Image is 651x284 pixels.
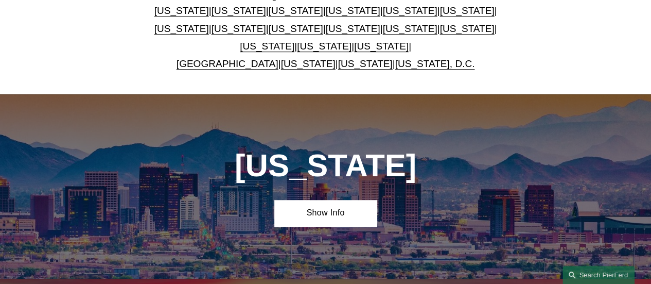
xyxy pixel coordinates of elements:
a: [US_STATE] [297,41,351,52]
a: [US_STATE] [326,5,380,16]
a: [US_STATE] [269,5,323,16]
a: [US_STATE] [212,23,266,34]
a: [US_STATE] [154,23,209,34]
a: [US_STATE] [439,5,494,16]
a: [US_STATE] [382,5,437,16]
a: [US_STATE], D.C. [395,58,475,69]
a: [US_STATE] [354,41,409,52]
a: [US_STATE] [240,41,294,52]
a: [US_STATE] [326,23,380,34]
a: [GEOGRAPHIC_DATA] [177,58,278,69]
a: [US_STATE] [269,23,323,34]
a: [US_STATE] [382,23,437,34]
p: | | | | | | | | | | | | | | | | | | [147,2,504,73]
a: [US_STATE] [281,58,336,69]
a: [US_STATE] [154,5,209,16]
a: [US_STATE] [338,58,393,69]
a: [US_STATE] [439,23,494,34]
a: Show Info [274,200,376,226]
a: Search this site [562,266,635,284]
h1: [US_STATE] [198,147,453,183]
a: [US_STATE] [212,5,266,16]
